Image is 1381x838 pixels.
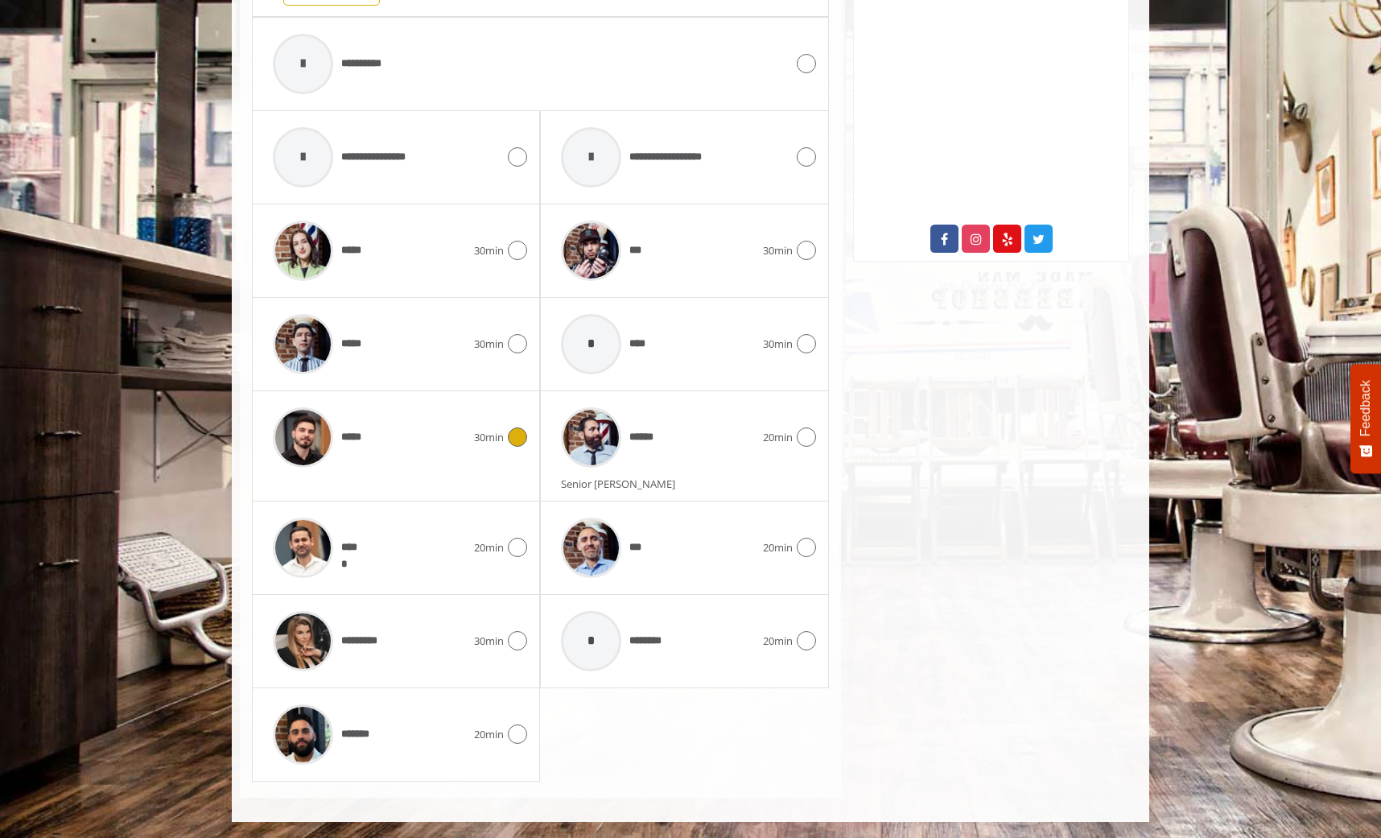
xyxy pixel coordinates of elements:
[763,336,793,353] span: 30min
[474,633,504,650] span: 30min
[763,633,793,650] span: 20min
[763,539,793,556] span: 20min
[763,429,793,446] span: 20min
[561,477,683,491] span: Senior [PERSON_NAME]
[474,429,504,446] span: 30min
[1350,364,1381,473] button: Feedback - Show survey
[474,539,504,556] span: 20min
[474,242,504,259] span: 30min
[1358,380,1373,436] span: Feedback
[763,242,793,259] span: 30min
[474,336,504,353] span: 30min
[474,726,504,743] span: 20min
